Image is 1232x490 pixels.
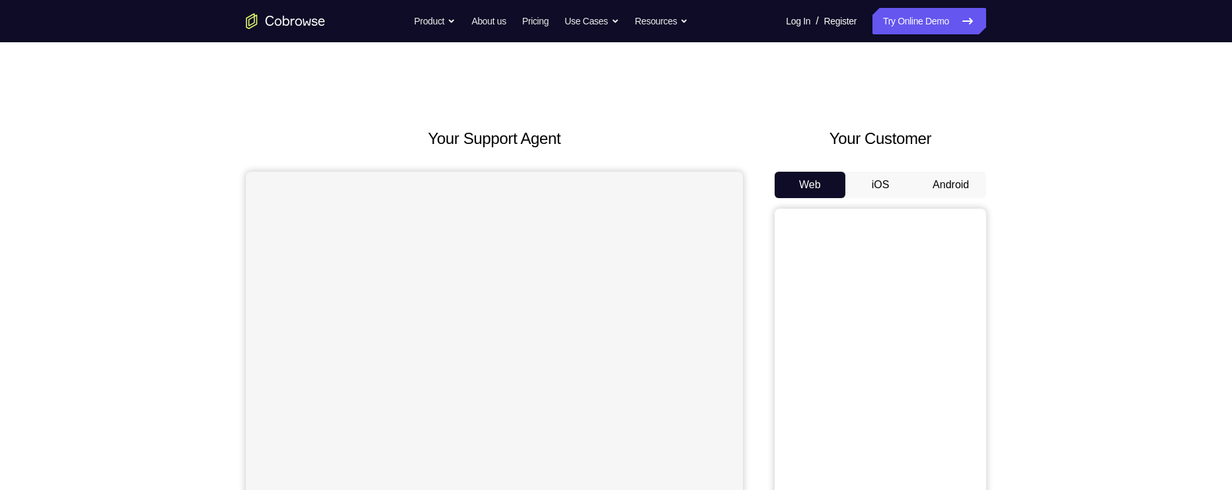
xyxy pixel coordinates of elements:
a: Try Online Demo [872,8,986,34]
a: Register [824,8,857,34]
a: Pricing [522,8,549,34]
a: About us [471,8,506,34]
h2: Your Support Agent [246,127,743,151]
span: / [816,13,818,29]
button: Web [775,172,845,198]
button: iOS [845,172,916,198]
button: Resources [635,8,689,34]
button: Product [414,8,456,34]
button: Use Cases [564,8,619,34]
a: Go to the home page [246,13,325,29]
h2: Your Customer [775,127,986,151]
a: Log In [786,8,810,34]
button: Android [915,172,986,198]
